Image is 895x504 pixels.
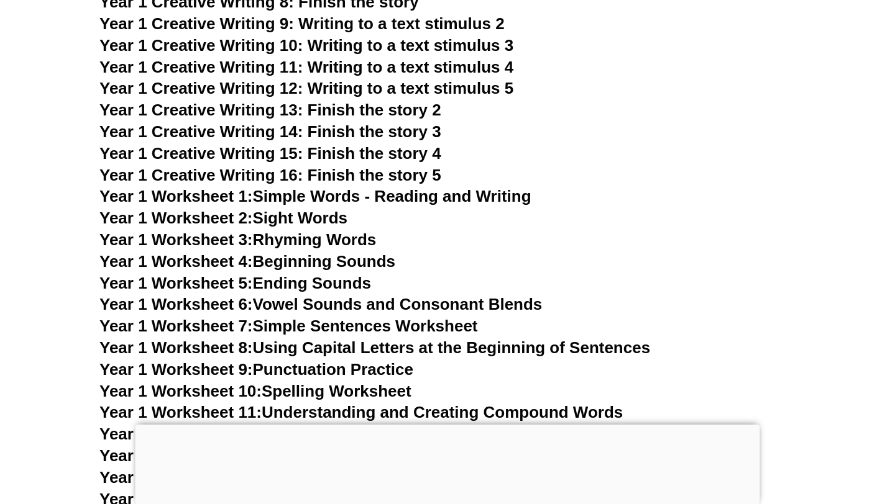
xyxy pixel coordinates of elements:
a: Year 1 Worksheet 14:Simple Prepositions [99,468,417,487]
span: Year 1 Worksheet 7: [99,317,253,335]
span: Year 1 Worksheet 1: [99,187,253,205]
a: Year 1 Creative Writing 11: Writing to a text stimulus 4 [99,58,513,76]
a: Year 1 Worksheet 11:Understanding and Creating Compound Words [99,403,623,421]
span: Year 1 Worksheet 8: [99,338,253,357]
span: Year 1 Worksheet 6: [99,295,253,313]
span: Year 1 Worksheet 2: [99,209,253,227]
iframe: Advertisement [135,425,760,502]
span: Year 1 Worksheet 13: [99,446,262,465]
span: Year 1 Worksheet 9: [99,360,253,379]
a: Year 1 Worksheet 13:Identifying Nouns and Verbs [99,446,480,465]
a: Year 1 Worksheet 7:Simple Sentences Worksheet [99,317,478,335]
a: Year 1 Creative Writing 9: Writing to a text stimulus 2 [99,14,505,33]
a: Year 1 Worksheet 8:Using Capital Letters at the Beginning of Sentences [99,338,650,357]
a: Year 1 Worksheet 10:Spelling Worksheet [99,382,411,400]
a: Year 1 Creative Writing 12: Writing to a text stimulus 5 [99,79,513,97]
a: Year 1 Worksheet 1:Simple Words - Reading and Writing [99,187,531,205]
a: Year 1 Creative Writing 16: Finish the story 5 [99,166,441,184]
span: Year 1 Worksheet 3: [99,230,253,249]
a: Year 1 Worksheet 3:Rhyming Words [99,230,376,249]
span: Year 1 Worksheet 10: [99,382,262,400]
a: Year 1 Worksheet 6:Vowel Sounds and Consonant Blends [99,295,542,313]
a: Year 1 Creative Writing 13: Finish the story 2 [99,101,441,119]
span: Year 1 Worksheet 12: [99,425,262,443]
a: Year 1 Worksheet 2:Sight Words [99,209,347,227]
span: Year 1 Worksheet 5: [99,274,253,292]
span: Year 1 Worksheet 11: [99,403,262,421]
a: Year 1 Creative Writing 10: Writing to a text stimulus 3 [99,36,513,55]
a: Year 1 Worksheet 12:Opposites [99,425,341,443]
span: Year 1 Worksheet 14: [99,468,262,487]
a: Year 1 Worksheet 4:Beginning Sounds [99,252,395,271]
a: Year 1 Creative Writing 14: Finish the story 3 [99,122,441,141]
a: Year 1 Worksheet 9:Punctuation Practice [99,360,413,379]
a: Year 1 Creative Writing 15: Finish the story 4 [99,144,441,163]
a: Year 1 Worksheet 5:Ending Sounds [99,274,371,292]
span: Year 1 Worksheet 4: [99,252,253,271]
